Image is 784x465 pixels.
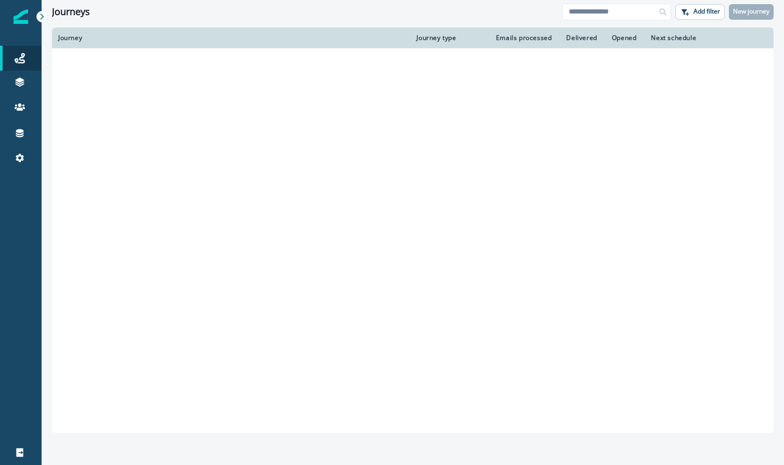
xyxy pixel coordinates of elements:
[416,34,481,42] div: Journey type
[651,34,741,42] div: Next schedule
[675,4,725,20] button: Add filter
[694,8,720,15] p: Add filter
[494,34,554,42] div: Emails processed
[58,34,404,42] div: Journey
[729,4,774,20] button: New journey
[566,34,599,42] div: Delivered
[52,6,90,18] h1: Journeys
[733,8,769,15] p: New journey
[612,34,639,42] div: Opened
[14,9,28,24] img: Inflection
